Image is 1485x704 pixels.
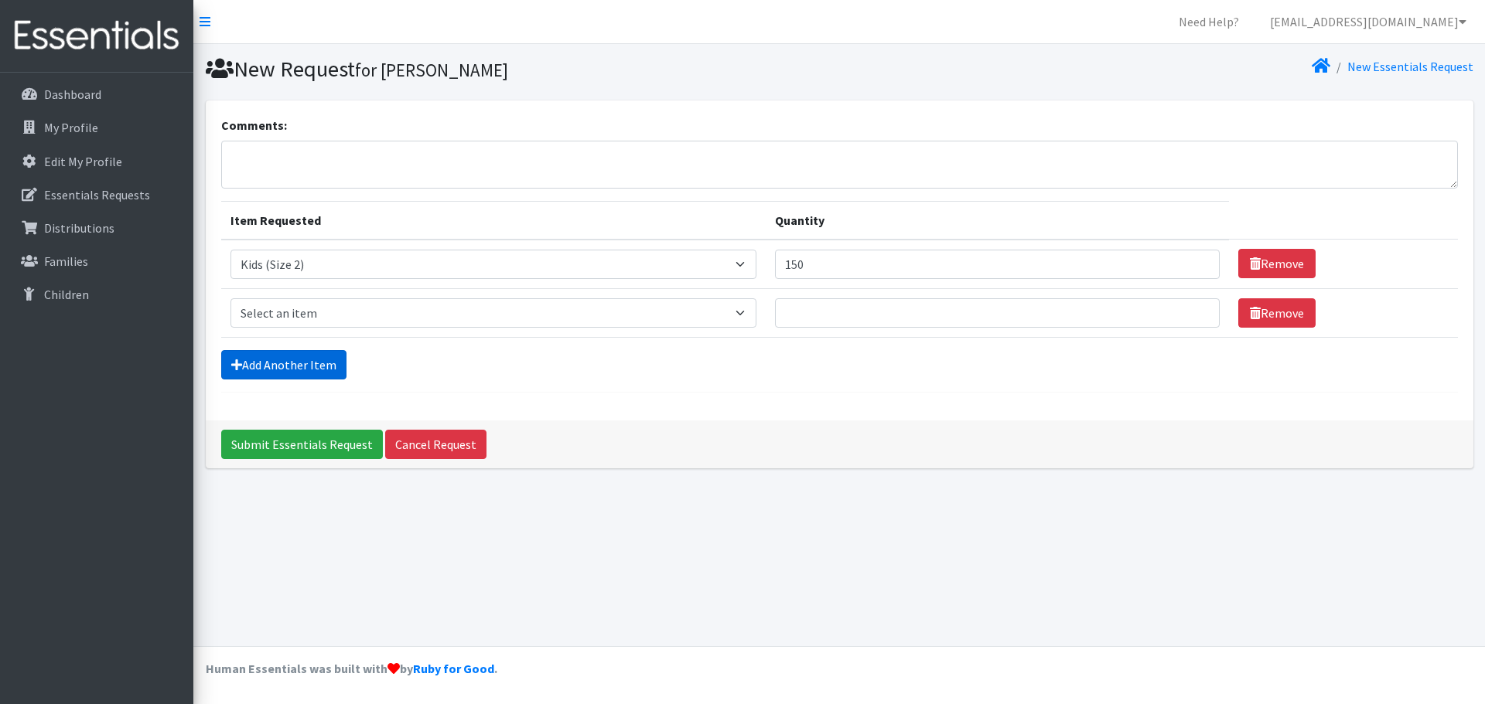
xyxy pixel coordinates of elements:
[766,201,1229,240] th: Quantity
[44,253,88,269] p: Families
[6,79,187,110] a: Dashboard
[1166,6,1251,37] a: Need Help?
[44,220,114,236] p: Distributions
[6,179,187,210] a: Essentials Requests
[44,287,89,302] p: Children
[1347,59,1473,74] a: New Essentials Request
[221,430,383,459] input: Submit Essentials Request
[1258,6,1479,37] a: [EMAIL_ADDRESS][DOMAIN_NAME]
[1238,298,1316,328] a: Remove
[44,154,122,169] p: Edit My Profile
[355,59,508,81] small: for [PERSON_NAME]
[44,120,98,135] p: My Profile
[385,430,486,459] a: Cancel Request
[221,116,287,134] label: Comments:
[221,201,766,240] th: Item Requested
[221,350,346,379] a: Add Another Item
[6,112,187,143] a: My Profile
[1238,249,1316,278] a: Remove
[6,213,187,243] a: Distributions
[6,146,187,177] a: Edit My Profile
[206,661,497,676] strong: Human Essentials was built with by .
[6,246,187,277] a: Families
[44,87,101,102] p: Dashboard
[44,187,150,202] p: Essentials Requests
[206,56,834,83] h1: New Request
[6,279,187,310] a: Children
[413,661,494,676] a: Ruby for Good
[6,10,187,62] img: HumanEssentials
